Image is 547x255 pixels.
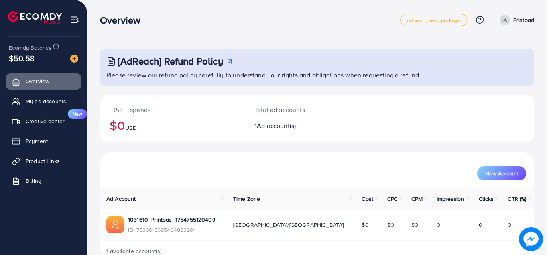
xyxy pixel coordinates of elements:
[26,97,66,105] span: My ad accounts
[437,195,464,203] span: Impression
[125,124,136,132] span: USD
[110,118,235,133] h2: $0
[68,109,87,119] span: New
[26,137,48,145] span: Payment
[9,44,52,52] span: Ecomdy Balance
[519,227,543,251] img: image
[106,247,162,255] span: 1 available account(s)
[6,153,81,169] a: Product Links
[128,216,215,224] a: 1031610_Printoas_1754755120409
[118,55,223,67] h3: [AdReach] Refund Policy
[479,195,494,203] span: Clicks
[6,113,81,129] a: Creative centerNew
[407,18,460,23] span: adreach_new_package
[362,195,373,203] span: Cost
[400,14,467,26] a: adreach_new_package
[387,221,394,229] span: $0
[9,52,35,64] span: $50.58
[26,157,60,165] span: Product Links
[26,117,65,125] span: Creative center
[437,221,440,229] span: 0
[411,195,423,203] span: CPM
[513,15,534,25] p: Printoad
[26,77,49,85] span: Overview
[233,195,260,203] span: Time Zone
[411,221,418,229] span: $0
[254,122,344,129] h2: 1
[233,221,344,229] span: [GEOGRAPHIC_DATA]/[GEOGRAPHIC_DATA]
[508,221,511,229] span: 0
[100,14,147,26] h3: Overview
[110,105,235,114] p: [DATE] spends
[254,105,344,114] p: Total ad accounts
[485,171,518,176] span: New Account
[477,166,526,180] button: New Account
[387,195,397,203] span: CPC
[106,216,124,233] img: ic-ads-acc.e4c84228.svg
[106,70,529,80] p: Please review our refund policy carefully to understand your rights and obligations when requesti...
[6,133,81,149] a: Payment
[70,15,79,24] img: menu
[6,173,81,189] a: Billing
[106,195,136,203] span: Ad Account
[479,221,482,229] span: 0
[70,55,78,63] img: image
[257,121,296,130] span: Ad account(s)
[8,11,62,24] img: logo
[496,15,534,25] a: Printoad
[6,93,81,109] a: My ad accounts
[362,221,368,229] span: $0
[6,73,81,89] a: Overview
[508,195,526,203] span: CTR (%)
[26,177,41,185] span: Billing
[128,226,215,234] span: ID: 7536615685464883201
